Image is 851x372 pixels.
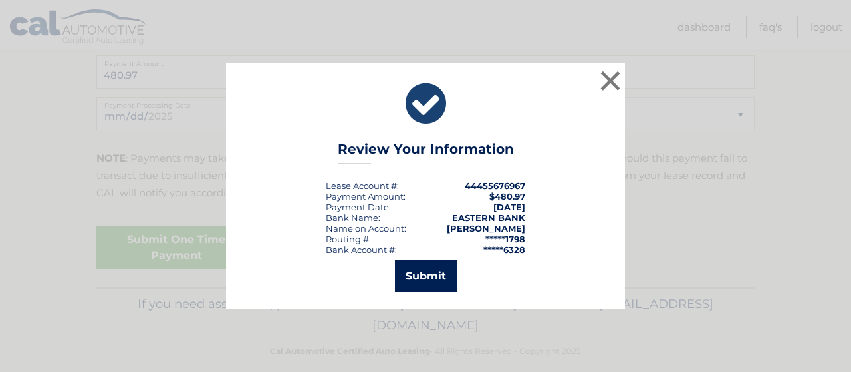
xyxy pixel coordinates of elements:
div: Payment Amount: [326,191,406,202]
span: [DATE] [493,202,525,212]
div: Name on Account: [326,223,406,234]
div: Lease Account #: [326,180,399,191]
strong: 44455676967 [465,180,525,191]
strong: EASTERN BANK [452,212,525,223]
div: Bank Account #: [326,244,397,255]
h3: Review Your Information [338,141,514,164]
div: Routing #: [326,234,371,244]
span: $480.97 [489,191,525,202]
button: × [597,67,624,94]
button: Submit [395,260,457,292]
div: Bank Name: [326,212,380,223]
strong: [PERSON_NAME] [447,223,525,234]
span: Payment Date [326,202,389,212]
div: : [326,202,391,212]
